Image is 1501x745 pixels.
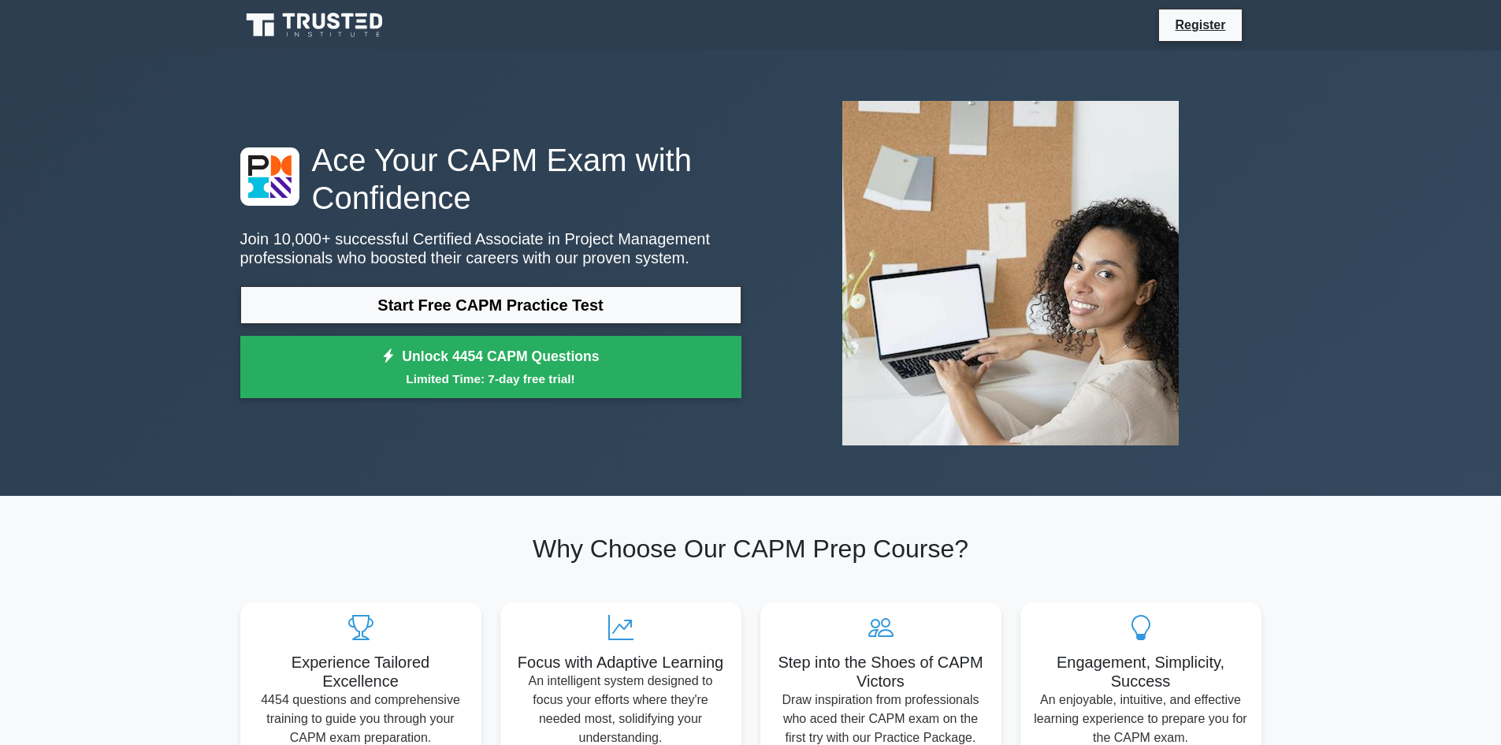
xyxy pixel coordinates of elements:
[240,141,741,217] h1: Ace Your CAPM Exam with Confidence
[240,286,741,324] a: Start Free CAPM Practice Test
[773,653,989,691] h5: Step into the Shoes of CAPM Victors
[513,653,729,672] h5: Focus with Adaptive Learning
[260,370,722,388] small: Limited Time: 7-day free trial!
[240,534,1261,564] h2: Why Choose Our CAPM Prep Course?
[1165,15,1235,35] a: Register
[1033,653,1249,691] h5: Engagement, Simplicity, Success
[240,229,741,267] p: Join 10,000+ successful Certified Associate in Project Management professionals who boosted their...
[253,653,469,691] h5: Experience Tailored Excellence
[240,336,741,399] a: Unlock 4454 CAPM QuestionsLimited Time: 7-day free trial!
